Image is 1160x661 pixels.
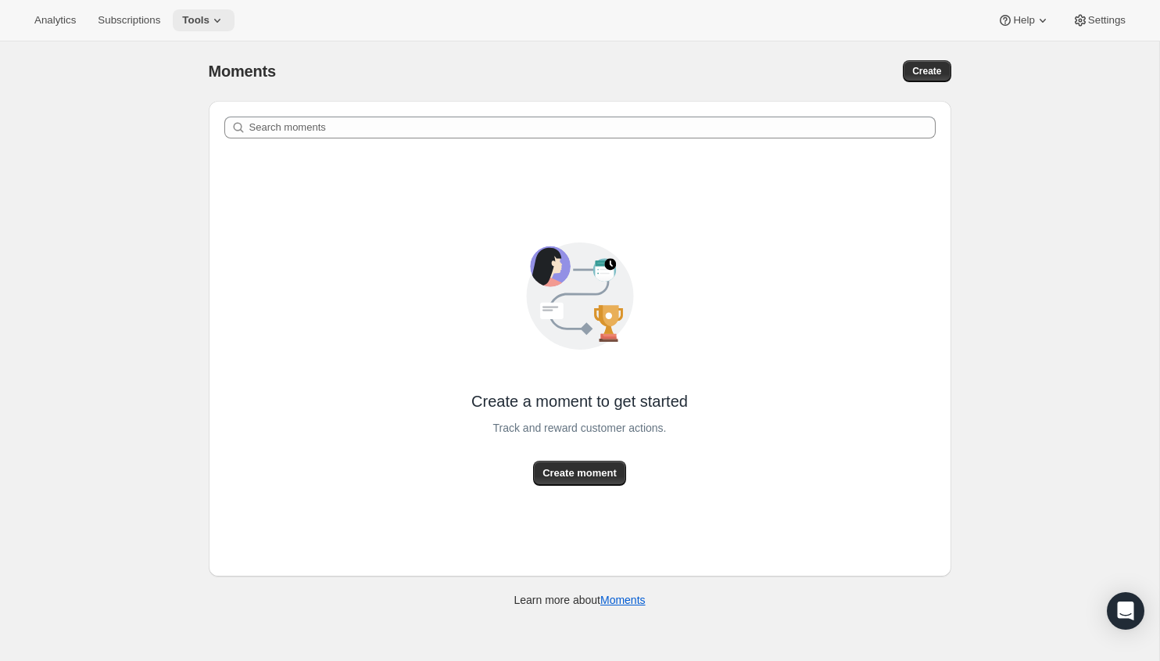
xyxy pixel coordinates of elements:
button: Settings [1063,9,1135,31]
div: Open Intercom Messenger [1107,592,1144,630]
span: Tools [182,14,209,27]
a: Moments [600,594,646,606]
span: Help [1013,14,1034,27]
span: Create moment [542,465,617,481]
button: Tools [173,9,235,31]
p: Learn more about [514,592,645,608]
span: Settings [1088,14,1126,27]
button: Help [988,9,1059,31]
span: Create [912,65,941,77]
span: Create a moment to get started [471,390,688,412]
button: Subscriptions [88,9,170,31]
input: Search moments [249,117,936,138]
span: Subscriptions [98,14,160,27]
span: Moments [209,63,276,80]
span: Track and reward customer actions. [492,417,666,439]
span: Analytics [34,14,76,27]
button: Analytics [25,9,85,31]
button: Create [903,60,951,82]
button: Create moment [533,461,626,486]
